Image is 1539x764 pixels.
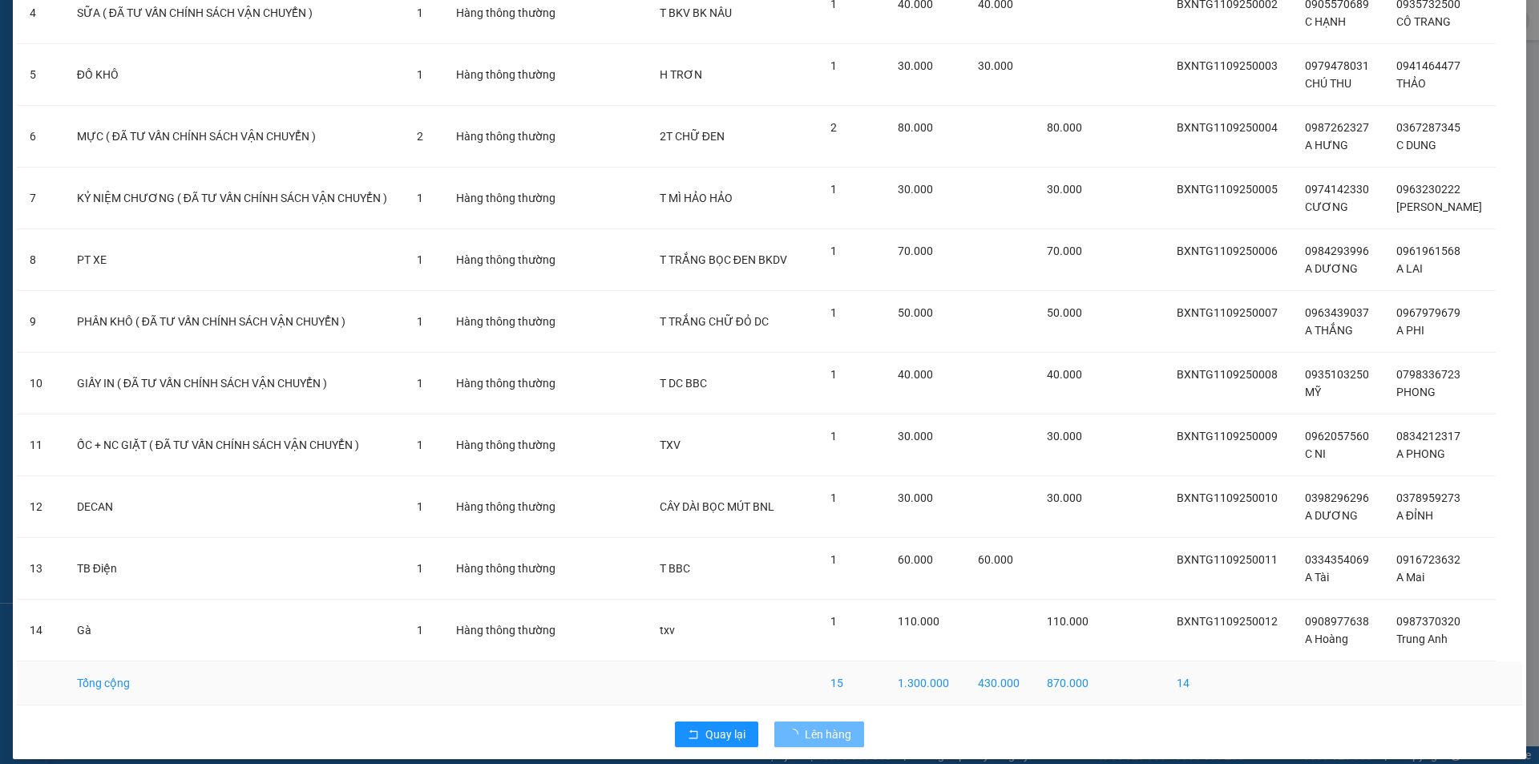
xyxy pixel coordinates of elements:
[1305,430,1369,443] span: 0962057560
[830,615,837,628] span: 1
[64,476,404,538] td: DECAN
[417,624,423,637] span: 1
[1047,615,1089,628] span: 110.000
[1396,245,1460,257] span: 0961961568
[443,353,570,414] td: Hàng thông thường
[417,439,423,451] span: 1
[64,414,404,476] td: ỐC + NC GIẶT ( ĐÃ TƯ VẤN CHÍNH SÁCH VẬN CHUYỂN )
[1305,121,1369,134] span: 0987262327
[417,6,423,19] span: 1
[1396,262,1423,275] span: A LAI
[1396,553,1460,566] span: 0916723632
[1396,509,1433,522] span: A ĐỈNH
[1177,306,1278,319] span: BXNTG1109250007
[1305,553,1369,566] span: 0334354069
[660,377,707,390] span: T DC BBC
[1177,121,1278,134] span: BXNTG1109250004
[1305,262,1358,275] span: A DƯƠNG
[830,368,837,381] span: 1
[1047,368,1082,381] span: 40.000
[1034,661,1102,705] td: 870.000
[1305,139,1348,152] span: A HƯNG
[830,59,837,72] span: 1
[71,63,234,106] span: BXNTG1109250012 -
[1177,553,1278,566] span: BXNTG1109250011
[443,168,570,229] td: Hàng thông thường
[443,538,570,600] td: Hàng thông thường
[1305,491,1369,504] span: 0398296296
[688,729,699,742] span: rollback
[1047,430,1082,443] span: 30.000
[17,106,64,168] td: 6
[660,500,774,513] span: CÂY DÀI BỌC MÚT BNL
[1396,59,1460,72] span: 0941464477
[1177,183,1278,196] span: BXNTG1109250005
[417,130,423,143] span: 2
[1305,77,1351,90] span: CHÚ THU
[1305,571,1329,584] span: A Tài
[1305,633,1348,645] span: A Hoàng
[417,377,423,390] span: 1
[660,562,690,575] span: T BBC
[1396,615,1460,628] span: 0987370320
[443,229,570,291] td: Hàng thông thường
[17,229,64,291] td: 8
[978,553,1013,566] span: 60.000
[1177,615,1278,628] span: BXNTG1109250012
[17,538,64,600] td: 13
[1305,615,1369,628] span: 0908977638
[1305,200,1348,213] span: CƯƠNG
[978,59,1013,72] span: 30.000
[1396,571,1424,584] span: A Mai
[1047,183,1082,196] span: 30.000
[17,291,64,353] td: 9
[660,624,675,637] span: txv
[787,729,805,740] span: loading
[830,121,837,134] span: 2
[660,315,769,328] span: T TRẮNG CHỮ ĐỎ DC
[417,500,423,513] span: 1
[805,726,851,743] span: Lên hàng
[660,68,702,81] span: H TRƠN
[1305,368,1369,381] span: 0935103250
[898,430,933,443] span: 30.000
[830,430,837,443] span: 1
[417,192,423,204] span: 1
[898,368,933,381] span: 40.000
[71,46,204,60] span: A Hoàng - 0908977638
[17,414,64,476] td: 11
[660,253,787,266] span: T TRẮNG BỌC ĐEN BKDV
[1047,245,1082,257] span: 70.000
[1047,306,1082,319] span: 50.000
[417,68,423,81] span: 1
[1177,368,1278,381] span: BXNTG1109250008
[443,106,570,168] td: Hàng thông thường
[1396,183,1460,196] span: 0963230222
[885,661,965,705] td: 1.300.000
[660,439,681,451] span: TXV
[443,414,570,476] td: Hàng thông thường
[417,562,423,575] span: 1
[71,78,234,106] span: 46138_mykhanhtb.tienoanh - In:
[16,115,187,203] strong: Nhận:
[1177,491,1278,504] span: BXNTG1109250010
[1396,633,1448,645] span: Trung Anh
[71,9,211,43] span: Kho 47 - Bến Xe Ngã Tư Ga
[1396,200,1482,213] span: [PERSON_NAME]
[64,168,404,229] td: KỶ NIỆM CHƯƠNG ( ĐÃ TƯ VẤN CHÍNH SÁCH VẬN CHUYỂN )
[774,722,864,747] button: Lên hàng
[898,491,933,504] span: 30.000
[1305,324,1353,337] span: A THẮNG
[898,245,933,257] span: 70.000
[17,168,64,229] td: 7
[1305,245,1369,257] span: 0984293996
[1305,509,1358,522] span: A DƯƠNG
[1305,59,1369,72] span: 0979478031
[64,229,404,291] td: PT XE
[64,661,404,705] td: Tổng cộng
[830,245,837,257] span: 1
[94,92,188,106] span: 20:10:00 [DATE]
[898,615,939,628] span: 110.000
[1177,59,1278,72] span: BXNTG1109250003
[830,306,837,319] span: 1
